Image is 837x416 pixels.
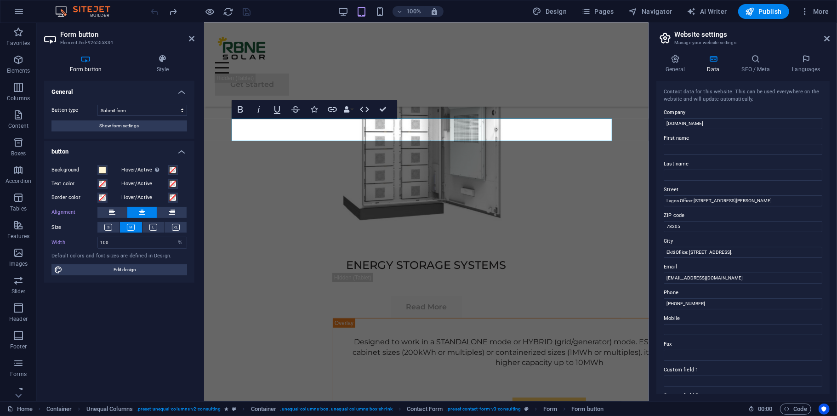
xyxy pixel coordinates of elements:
span: Pages [581,7,614,16]
p: Header [9,315,28,323]
button: reload [223,6,234,17]
label: Hover/Active [122,165,168,176]
img: Editor Logo [53,6,122,17]
h6: 100% [406,6,421,17]
span: Code [784,404,807,415]
span: : [764,405,766,412]
i: This element is a customizable preset [233,406,237,411]
label: Company [664,107,822,118]
label: Last name [664,159,822,170]
h4: SEO / Meta [733,54,783,74]
button: AI Writer [683,4,731,19]
h2: Website settings [674,30,830,39]
label: Email [664,262,822,273]
p: Boxes [11,150,26,157]
label: Alignment [51,207,97,218]
label: Button type [51,105,97,116]
span: . unequal-columns-box .unequal-columns-box-shrink [280,404,393,415]
h3: Element #ed-926555334 [60,39,176,47]
i: This element is a customizable preset [525,406,529,411]
button: Edit design [51,264,187,275]
div: Design (Ctrl+Alt+Y) [529,4,571,19]
p: Tables [10,205,27,212]
span: Edit design [65,264,184,275]
span: Click to select. Double-click to edit [251,404,277,415]
span: . preset-contact-form-v3-consulting [446,404,521,415]
span: Click to select. Double-click to edit [46,404,72,415]
button: Navigator [625,4,676,19]
p: Accordion [6,177,31,185]
button: HTML [356,100,373,119]
span: More [800,7,829,16]
p: Elements [7,67,30,74]
div: Default colors and font sizes are defined in Design. [51,252,187,260]
span: Publish [746,7,782,16]
h4: General [656,54,698,74]
label: ZIP code [664,210,822,221]
label: Width [51,240,97,245]
p: Content [8,122,28,130]
button: Icons [305,100,323,119]
label: Border color [51,192,97,203]
i: Element contains an animation [224,406,228,411]
span: AI Writer [687,7,727,16]
i: Redo: Delete Text (Ctrl+Y, ⌘+Y) [168,6,179,17]
button: Link [324,100,341,119]
h4: button [44,141,194,157]
button: Publish [738,4,789,19]
button: More [797,4,833,19]
span: Click to select. Double-click to edit [407,404,443,415]
p: Slider [11,288,26,295]
p: Images [9,260,28,268]
button: Show form settings [51,120,187,131]
h4: Languages [783,54,830,74]
h2: Form button [60,30,194,39]
button: Bold (Ctrl+B) [232,100,249,119]
nav: breadcrumb [46,404,604,415]
span: Design [533,7,567,16]
button: Pages [578,4,617,19]
button: Confirm (Ctrl+⏎) [374,100,392,119]
label: Text color [51,178,97,189]
span: Show form settings [100,120,139,131]
a: Click to cancel selection. Double-click to open Pages [7,404,33,415]
button: Design [529,4,571,19]
div: Contact data for this website. This can be used everywhere on the website and will update automat... [664,88,822,103]
label: First name [664,133,822,144]
p: Footer [10,343,27,350]
button: Code [780,404,811,415]
i: Reload page [223,6,234,17]
label: Background [51,165,97,176]
label: City [664,236,822,247]
button: redo [168,6,179,17]
label: Fax [664,339,822,350]
label: Street [664,184,822,195]
span: . preset-unequal-columns-v2-consulting [137,404,221,415]
button: 100% [393,6,425,17]
h3: Manage your website settings [674,39,811,47]
button: Data Bindings [342,100,355,119]
p: Favorites [6,40,30,47]
span: Navigator [629,7,672,16]
h4: Style [131,54,194,74]
i: On resize automatically adjust zoom level to fit chosen device. [430,7,438,16]
button: Strikethrough [287,100,304,119]
h4: Data [698,54,733,74]
label: Size [51,222,97,233]
p: Columns [7,95,30,102]
label: Mobile [664,313,822,324]
span: 00 00 [758,404,772,415]
p: Forms [10,370,27,378]
iframe: To enrich screen reader interactions, please activate Accessibility in Grammarly extension settings [204,23,649,401]
label: Hover/Active [122,178,168,189]
p: Features [7,233,29,240]
span: Click to select. Double-click to edit [86,404,133,415]
label: Custom field 2 [664,390,822,401]
h4: Form button [44,54,131,74]
button: Underline (Ctrl+U) [268,100,286,119]
button: Usercentrics [819,404,830,415]
h4: General [44,81,194,97]
span: Click to select. Double-click to edit [571,404,604,415]
label: Phone [664,287,822,298]
label: Hover/Active [122,192,168,203]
